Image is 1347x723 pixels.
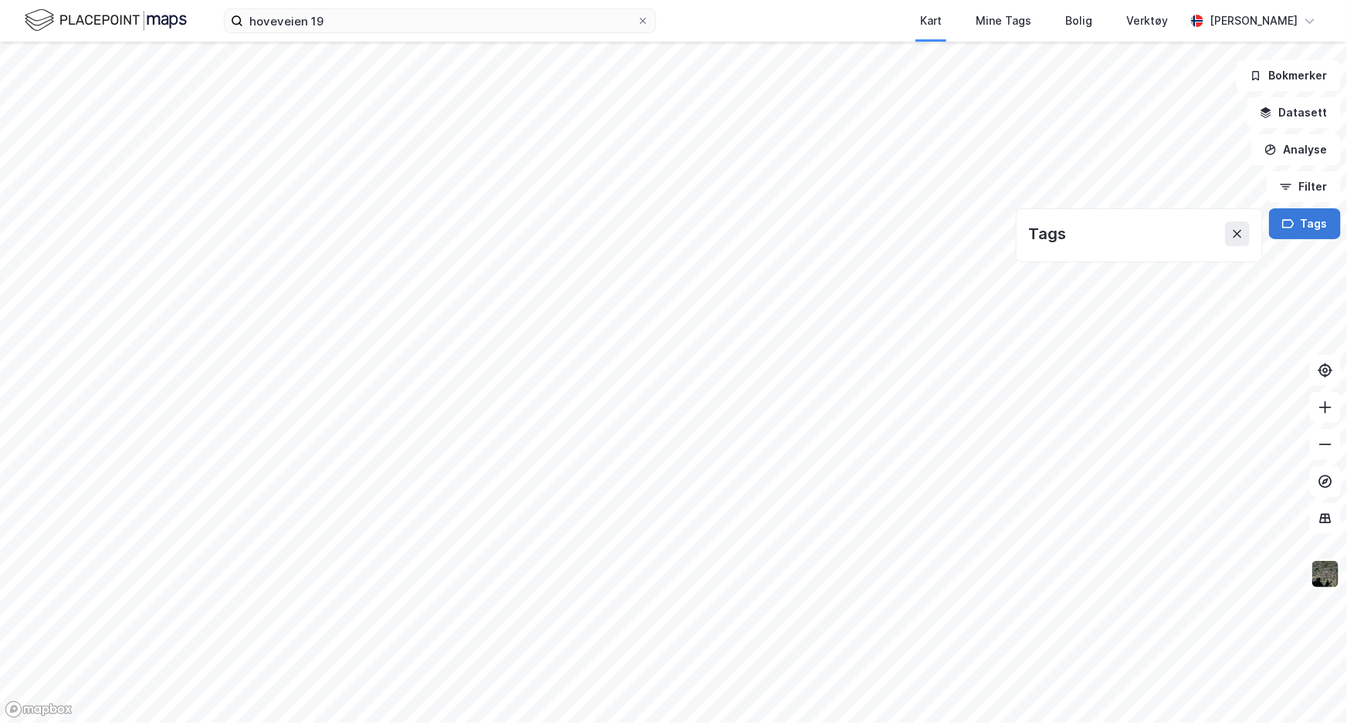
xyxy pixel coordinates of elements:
[5,701,73,718] a: Mapbox homepage
[1029,221,1066,246] div: Tags
[1210,12,1298,30] div: [PERSON_NAME]
[1270,649,1347,723] iframe: Chat Widget
[1065,12,1092,30] div: Bolig
[1251,134,1341,165] button: Analyse
[243,9,637,32] input: Søk på adresse, matrikkel, gårdeiere, leietakere eller personer
[1126,12,1168,30] div: Verktøy
[920,12,942,30] div: Kart
[1247,97,1341,128] button: Datasett
[976,12,1031,30] div: Mine Tags
[1311,559,1340,589] img: 9k=
[1237,60,1341,91] button: Bokmerker
[25,7,187,34] img: logo.f888ab2527a4732fd821a326f86c7f29.svg
[1270,649,1347,723] div: Kontrollprogram for chat
[1267,171,1341,202] button: Filter
[1269,208,1341,239] button: Tags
